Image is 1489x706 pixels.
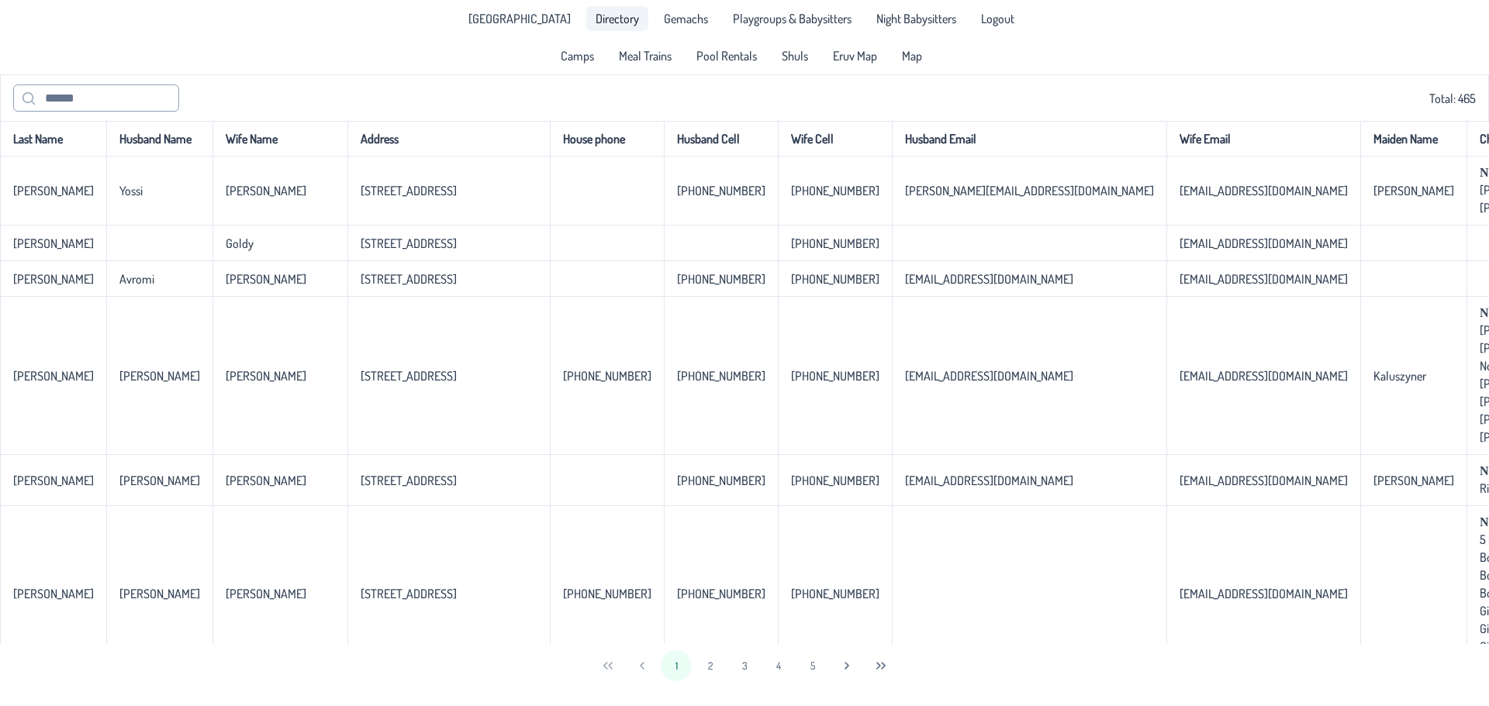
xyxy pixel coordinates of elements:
[797,650,828,681] button: 5
[459,6,580,31] a: [GEOGRAPHIC_DATA]
[695,650,726,681] button: 2
[361,271,457,287] p-celleditor: [STREET_ADDRESS]
[772,43,817,68] a: Shuls
[468,12,571,25] span: [GEOGRAPHIC_DATA]
[1166,121,1360,157] th: Wife Email
[1180,586,1348,601] p-celleditor: [EMAIL_ADDRESS][DOMAIN_NAME]
[13,473,94,488] p-celleditor: [PERSON_NAME]
[696,50,757,62] span: Pool Rentals
[729,650,760,681] button: 3
[361,586,457,601] p-celleditor: [STREET_ADDRESS]
[226,368,306,384] p-celleditor: [PERSON_NAME]
[13,236,94,251] p-celleditor: [PERSON_NAME]
[664,12,708,25] span: Gemachs
[13,368,94,384] p-celleditor: [PERSON_NAME]
[724,6,861,31] a: Playgroups & Babysitters
[905,183,1154,198] p-celleditor: [PERSON_NAME][EMAIL_ADDRESS][DOMAIN_NAME]
[361,236,457,251] p-celleditor: [STREET_ADDRESS]
[619,50,672,62] span: Meal Trains
[677,586,765,601] p-celleditor: [PHONE_NUMBER]
[831,650,862,681] button: Next Page
[865,650,897,681] button: Last Page
[226,473,306,488] p-celleditor: [PERSON_NAME]
[1180,368,1348,384] p-celleditor: [EMAIL_ADDRESS][DOMAIN_NAME]
[13,183,94,198] p-celleditor: [PERSON_NAME]
[687,43,766,68] a: Pool Rentals
[677,271,765,287] p-celleditor: [PHONE_NUMBER]
[677,183,765,198] p-celleditor: [PHONE_NUMBER]
[226,183,306,198] p-celleditor: [PERSON_NAME]
[892,121,1166,157] th: Husband Email
[972,6,1024,31] li: Logout
[226,271,306,287] p-celleditor: [PERSON_NAME]
[876,12,956,25] span: Night Babysitters
[119,368,200,384] p-celleditor: [PERSON_NAME]
[1373,368,1426,384] p-celleditor: Kaluszyner
[212,121,347,157] th: Wife Name
[119,271,154,287] p-celleditor: Avromi
[551,43,603,68] a: Camps
[610,43,681,68] a: Meal Trains
[824,43,886,68] a: Eruv Map
[833,50,877,62] span: Eruv Map
[119,473,200,488] p-celleditor: [PERSON_NAME]
[119,183,143,198] p-celleditor: Yossi
[1373,473,1454,488] p-celleditor: [PERSON_NAME]
[106,121,212,157] th: Husband Name
[13,586,94,601] p-celleditor: [PERSON_NAME]
[791,183,879,198] p-celleditor: [PHONE_NUMBER]
[791,473,879,488] p-celleditor: [PHONE_NUMBER]
[778,121,892,157] th: Wife Cell
[361,473,457,488] p-celleditor: [STREET_ADDRESS]
[226,236,254,251] p-celleditor: Goldy
[1180,236,1348,251] p-celleditor: [EMAIL_ADDRESS][DOMAIN_NAME]
[1180,473,1348,488] p-celleditor: [EMAIL_ADDRESS][DOMAIN_NAME]
[893,43,931,68] a: Map
[733,12,852,25] span: Playgroups & Babysitters
[791,236,879,251] p-celleditor: [PHONE_NUMBER]
[677,368,765,384] p-celleditor: [PHONE_NUMBER]
[586,6,648,31] a: Directory
[563,368,651,384] p-celleditor: [PHONE_NUMBER]
[655,6,717,31] a: Gemachs
[119,586,200,601] p-celleditor: [PERSON_NAME]
[905,473,1073,488] p-celleditor: [EMAIL_ADDRESS][DOMAIN_NAME]
[361,368,457,384] p-celleditor: [STREET_ADDRESS]
[561,50,594,62] span: Camps
[1360,121,1467,157] th: Maiden Name
[459,6,580,31] li: Pine Lake Park
[550,121,664,157] th: House phone
[905,368,1073,384] p-celleditor: [EMAIL_ADDRESS][DOMAIN_NAME]
[782,50,808,62] span: Shuls
[981,12,1014,25] span: Logout
[763,650,794,681] button: 4
[13,271,94,287] p-celleditor: [PERSON_NAME]
[867,6,966,31] a: Night Babysitters
[347,121,550,157] th: Address
[677,473,765,488] p-celleditor: [PHONE_NUMBER]
[1180,271,1348,287] p-celleditor: [EMAIL_ADDRESS][DOMAIN_NAME]
[361,183,457,198] p-celleditor: [STREET_ADDRESS]
[791,368,879,384] p-celleditor: [PHONE_NUMBER]
[1180,183,1348,198] p-celleditor: [EMAIL_ADDRESS][DOMAIN_NAME]
[902,50,922,62] span: Map
[1373,183,1454,198] p-celleditor: [PERSON_NAME]
[563,586,651,601] p-celleditor: [PHONE_NUMBER]
[13,84,1476,112] div: Total: 465
[905,271,1073,287] p-celleditor: [EMAIL_ADDRESS][DOMAIN_NAME]
[661,650,692,681] button: 1
[226,586,306,601] p-celleditor: [PERSON_NAME]
[791,586,879,601] p-celleditor: [PHONE_NUMBER]
[664,121,778,157] th: Husband Cell
[596,12,639,25] span: Directory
